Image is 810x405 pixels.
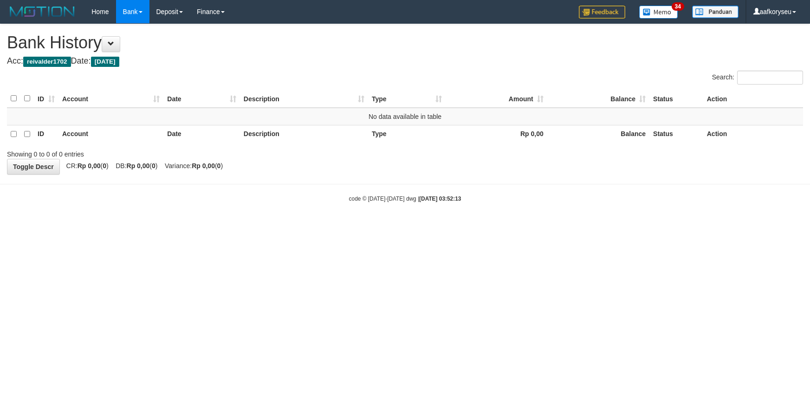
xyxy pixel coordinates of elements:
[58,90,163,108] th: Account: activate to sort column ascending
[23,57,71,67] span: reivalder1702
[163,90,240,108] th: Date: activate to sort column ascending
[163,125,240,143] th: Date
[368,90,446,108] th: Type: activate to sort column ascending
[7,108,803,125] td: No data available in table
[58,125,163,143] th: Account
[649,125,703,143] th: Status
[152,162,156,170] strong: 0
[672,2,684,11] span: 34
[649,90,703,108] th: Status
[78,162,101,170] strong: Rp 0,00
[7,159,60,175] a: Toggle Descr
[34,90,58,108] th: ID: activate to sort column ascending
[368,125,446,143] th: Type
[192,162,215,170] strong: Rp 0,00
[712,71,803,85] label: Search:
[703,90,803,108] th: Action
[217,162,221,170] strong: 0
[639,6,678,19] img: Button%20Memo.svg
[547,90,649,108] th: Balance: activate to sort column ascending
[520,130,544,137] strong: Rp 0,00
[91,57,119,67] span: [DATE]
[34,125,58,143] th: ID
[62,162,223,170] span: CR: ( ) DB: ( ) Variance: ( )
[703,125,803,143] th: Action
[127,162,150,170] strong: Rp 0,00
[446,90,547,108] th: Amount: activate to sort column ascending
[240,125,368,143] th: Description
[240,90,368,108] th: Description: activate to sort column ascending
[692,6,739,18] img: panduan.png
[7,57,803,66] h4: Acc: Date:
[103,162,106,170] strong: 0
[419,196,461,202] strong: [DATE] 03:52:13
[7,146,330,159] div: Showing 0 to 0 of 0 entries
[7,5,78,19] img: MOTION_logo.png
[7,33,803,52] h1: Bank History
[349,196,461,202] small: code © [DATE]-[DATE] dwg |
[579,6,625,19] img: Feedback.jpg
[737,71,803,85] input: Search:
[547,125,649,143] th: Balance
